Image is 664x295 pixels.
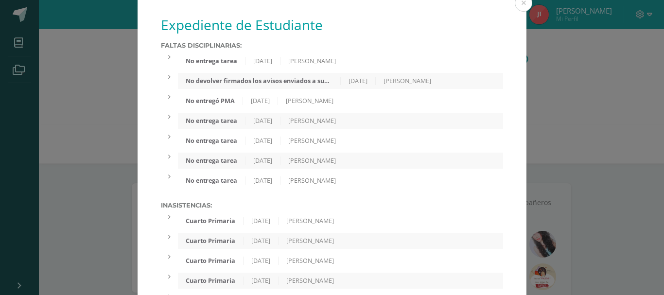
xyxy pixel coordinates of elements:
[279,237,342,245] div: [PERSON_NAME]
[279,217,342,225] div: [PERSON_NAME]
[244,217,279,225] div: [DATE]
[178,257,244,265] div: Cuarto Primaria
[280,117,344,125] div: [PERSON_NAME]
[161,202,503,209] label: Inasistencias:
[245,176,280,185] div: [DATE]
[178,117,245,125] div: No entrega tarea
[178,137,245,145] div: No entrega tarea
[161,16,503,34] h1: Expediente de Estudiante
[178,97,243,105] div: No entregó PMA
[279,257,342,265] div: [PERSON_NAME]
[178,156,245,165] div: No entrega tarea
[244,277,279,285] div: [DATE]
[245,57,280,65] div: [DATE]
[178,217,244,225] div: Cuarto Primaria
[243,97,278,105] div: [DATE]
[244,257,279,265] div: [DATE]
[178,237,244,245] div: Cuarto Primaria
[178,277,244,285] div: Cuarto Primaria
[280,57,344,65] div: [PERSON_NAME]
[178,176,245,185] div: No entrega tarea
[245,156,280,165] div: [DATE]
[161,42,503,49] label: Faltas Disciplinarias:
[279,277,342,285] div: [PERSON_NAME]
[245,137,280,145] div: [DATE]
[278,97,341,105] div: [PERSON_NAME]
[178,57,245,65] div: No entrega tarea
[280,137,344,145] div: [PERSON_NAME]
[178,77,340,85] div: No devolver firmados los avisos enviados a sus padres o falsificarlos
[244,237,279,245] div: [DATE]
[245,117,280,125] div: [DATE]
[280,156,344,165] div: [PERSON_NAME]
[376,77,439,85] div: [PERSON_NAME]
[341,77,376,85] div: [DATE]
[280,176,344,185] div: [PERSON_NAME]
